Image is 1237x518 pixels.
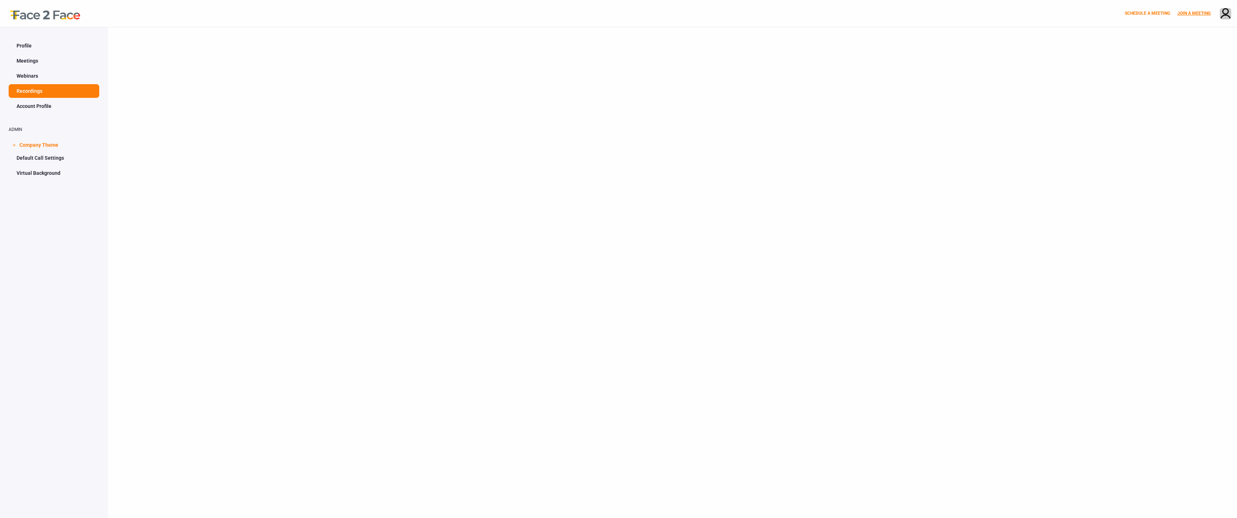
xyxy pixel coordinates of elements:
[10,144,18,146] span: >
[9,166,99,180] a: Virtual Background
[19,137,58,151] span: Company Theme
[9,84,99,98] a: Recordings
[9,127,99,132] h2: ADMIN
[9,69,99,83] a: Webinars
[9,99,99,113] a: Account Profile
[9,39,99,53] a: Profile
[9,151,99,165] a: Default Call Settings
[1177,11,1211,16] a: JOIN A MEETING
[9,54,99,68] a: Meetings
[1125,11,1170,16] a: SCHEDULE A MEETING
[1220,8,1231,20] img: avatar.710606db.png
